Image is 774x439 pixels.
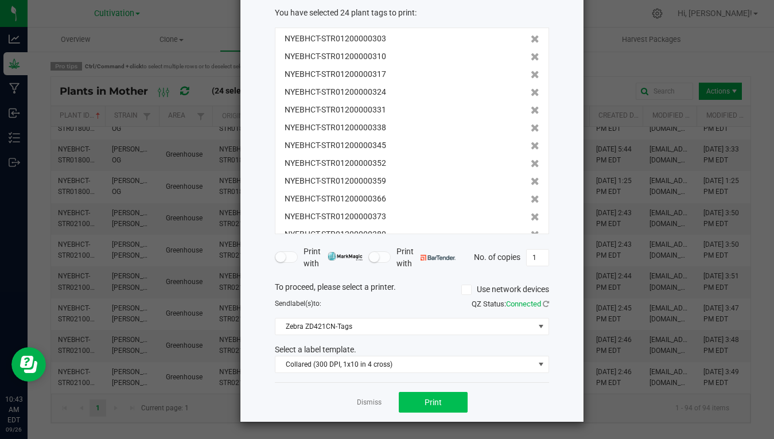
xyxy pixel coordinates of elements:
span: Zebra ZD421CN-Tags [275,318,534,335]
span: No. of copies [474,252,520,261]
span: Collared (300 DPI, 1x10 in 4 cross) [275,356,534,372]
a: Dismiss [357,398,382,407]
span: NYEBHCT-STR01200000345 [285,139,386,151]
span: You have selected 24 plant tags to print [275,8,415,17]
span: NYEBHCT-STR01200000366 [285,193,386,205]
span: NYEBHCT-STR01200000373 [285,211,386,223]
span: Send to: [275,300,321,308]
span: NYEBHCT-STR01200000359 [285,175,386,187]
span: NYEBHCT-STR01200000303 [285,33,386,45]
img: bartender.png [421,255,456,261]
span: Print with [304,246,363,270]
span: NYEBHCT-STR01200000380 [285,228,386,240]
span: NYEBHCT-STR01200000338 [285,122,386,134]
div: : [275,7,549,19]
span: label(s) [290,300,313,308]
button: Print [399,392,468,413]
span: NYEBHCT-STR01200000310 [285,50,386,63]
label: Use network devices [461,283,549,296]
div: Select a label template. [266,344,558,356]
span: NYEBHCT-STR01200000317 [285,68,386,80]
span: NYEBHCT-STR01200000331 [285,104,386,116]
span: Print [425,398,442,407]
div: To proceed, please select a printer. [266,281,558,298]
img: mark_magic_cybra.png [328,252,363,261]
span: Connected [506,300,541,308]
span: Print with [396,246,456,270]
iframe: Resource center [11,347,46,382]
span: NYEBHCT-STR01200000324 [285,86,386,98]
span: QZ Status: [472,300,549,308]
span: NYEBHCT-STR01200000352 [285,157,386,169]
